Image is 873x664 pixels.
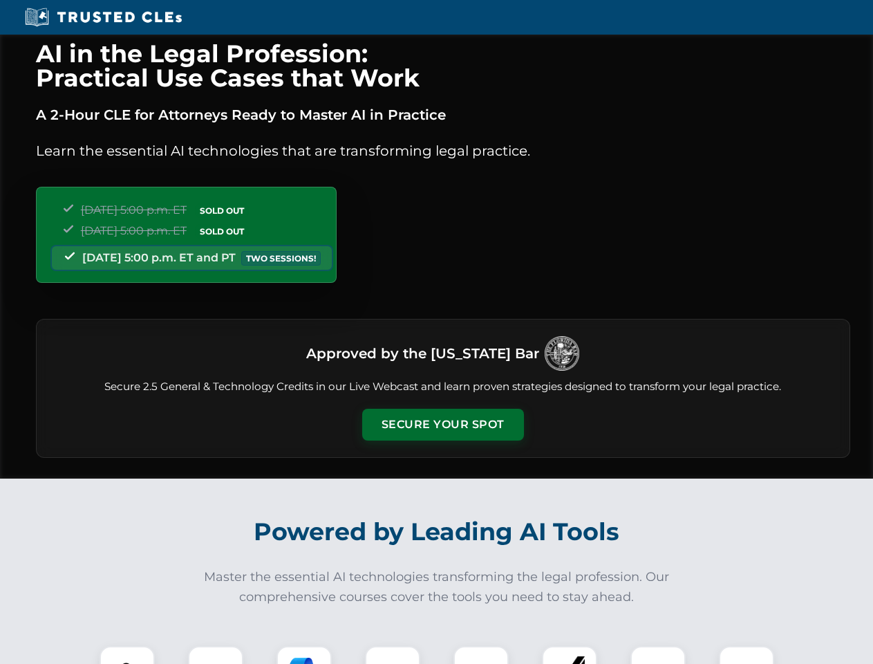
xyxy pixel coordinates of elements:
span: SOLD OUT [195,224,249,239]
p: Secure 2.5 General & Technology Credits in our Live Webcast and learn proven strategies designed ... [53,379,833,395]
span: [DATE] 5:00 p.m. ET [81,224,187,237]
h2: Powered by Leading AI Tools [54,508,820,556]
span: SOLD OUT [195,203,249,218]
img: Logo [545,336,579,371]
span: [DATE] 5:00 p.m. ET [81,203,187,216]
h1: AI in the Legal Profession: Practical Use Cases that Work [36,41,850,90]
button: Secure Your Spot [362,409,524,441]
p: Learn the essential AI technologies that are transforming legal practice. [36,140,850,162]
p: Master the essential AI technologies transforming the legal profession. Our comprehensive courses... [195,567,679,607]
p: A 2-Hour CLE for Attorneys Ready to Master AI in Practice [36,104,850,126]
h3: Approved by the [US_STATE] Bar [306,341,539,366]
img: Trusted CLEs [21,7,186,28]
